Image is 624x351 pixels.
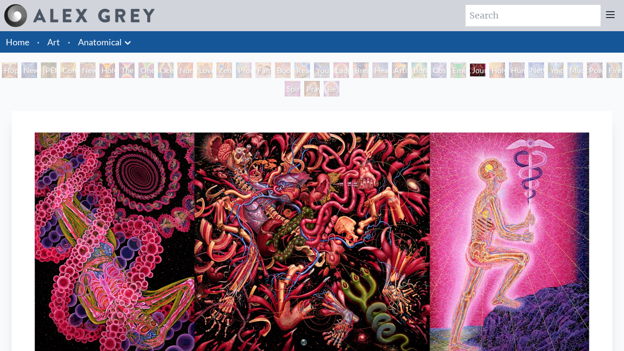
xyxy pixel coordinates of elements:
[255,62,271,78] div: Family
[314,62,330,78] div: Young & Old
[353,62,369,78] div: Breathing
[60,62,76,78] div: Contemplation
[466,5,601,26] input: Search
[275,62,291,78] div: Boo-boo
[548,62,564,78] div: Yogi & the Möbius Sphere
[177,62,193,78] div: Nursing
[431,62,447,78] div: Cosmic Lovers
[411,62,427,78] div: Bond
[304,81,320,97] div: Praying Hands
[78,35,122,49] a: Anatomical
[372,62,388,78] div: Healing
[6,37,29,47] a: Home
[528,62,544,78] div: Networks
[324,81,339,97] div: Be a Good Human Being
[606,62,622,78] div: Firewalking
[236,62,252,78] div: Promise
[80,62,96,78] div: New Man New Woman
[41,62,57,78] div: [PERSON_NAME] & Eve
[333,62,349,78] div: Laughing Man
[2,62,18,78] div: Hope
[470,62,486,78] div: Journey of the Wounded Healer
[21,62,37,78] div: New Man [DEMOGRAPHIC_DATA]: [DEMOGRAPHIC_DATA] Mind
[567,62,583,78] div: Mudra
[64,31,74,53] li: ·
[294,62,310,78] div: Reading
[392,62,408,78] div: Artist's Hand
[119,62,135,78] div: The Kiss
[138,62,154,78] div: One Taste
[450,62,466,78] div: Emerald Grail
[285,81,300,97] div: Spirit Animates the Flesh
[216,62,232,78] div: Zena Lotus
[33,31,43,53] li: ·
[587,62,603,78] div: Power to the Peaceful
[509,62,525,78] div: Human Geometry
[47,35,60,49] a: Art
[197,62,213,78] div: Love Circuit
[158,62,174,78] div: Ocean of Love Bliss
[489,62,505,78] div: Holy Fire
[99,62,115,78] div: Holy Grail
